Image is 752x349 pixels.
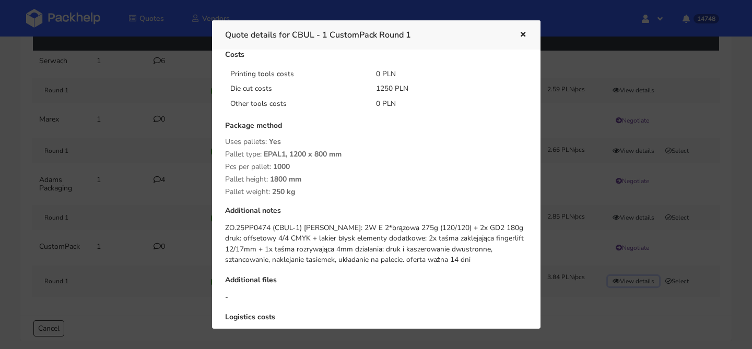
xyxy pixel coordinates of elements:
span: 1000 [273,162,290,179]
span: Pallet type: [225,149,262,159]
div: Other tools costs [223,99,369,109]
span: 1800 mm [270,174,301,192]
h3: Quote details for CBUL - 1 CustomPack Round 1 [225,28,503,42]
div: 0 PLN [369,99,515,109]
div: 1250 PLN [369,83,515,94]
div: Package method [225,122,527,138]
span: Pcs per pallet: [225,162,271,172]
span: 250 kg [272,187,295,204]
div: Logistics costs [225,313,527,329]
div: Additional notes [225,207,527,223]
span: Uses pallets: [225,137,267,147]
div: 0 PLN [369,69,515,79]
div: ZO.25PP0474 (CBUL-1) [PERSON_NAME]: 2W E 2*brązowa 275g (120/120) + 2x GD2 180g druk: offsetowy 4... [225,223,527,266]
span: Yes [269,137,281,154]
div: Additional files [225,276,527,292]
div: Costs [225,51,527,67]
div: - [225,292,527,303]
div: Die cut costs [223,83,369,94]
span: Pallet height: [225,174,268,184]
span: EPAL1, 1200 x 800 mm [264,149,342,167]
span: Pallet weight: [225,187,270,197]
div: Printing tools costs [223,69,369,79]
